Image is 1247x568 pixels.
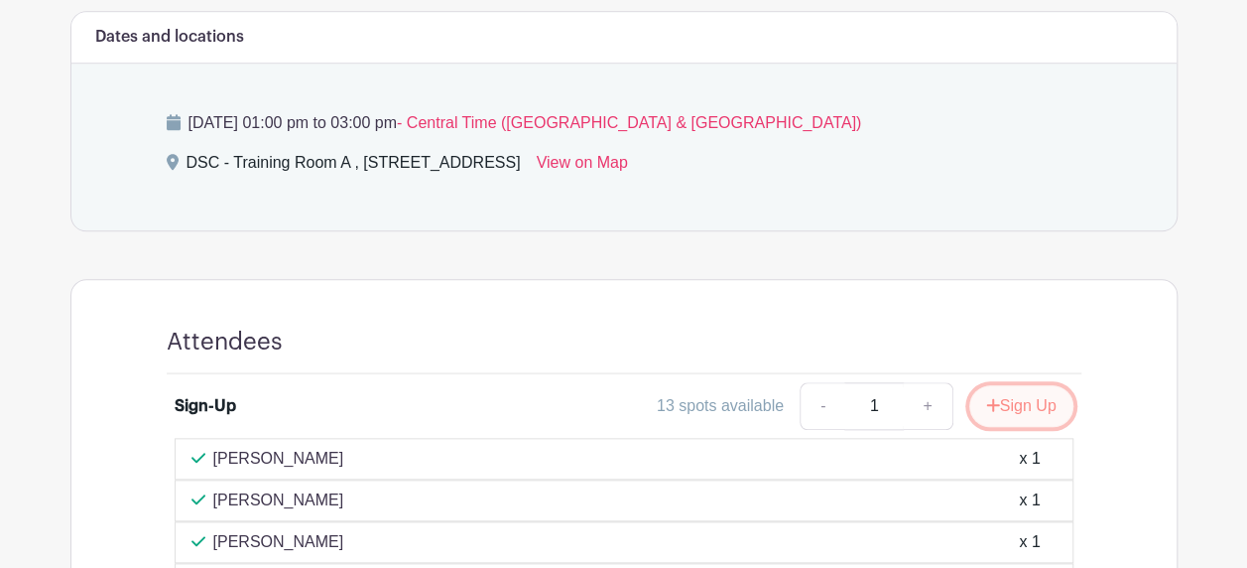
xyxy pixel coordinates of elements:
[175,394,236,418] div: Sign-Up
[213,489,344,512] p: [PERSON_NAME]
[903,382,952,430] a: +
[95,28,244,47] h6: Dates and locations
[969,385,1073,427] button: Sign Up
[657,394,784,418] div: 13 spots available
[397,114,861,131] span: - Central Time ([GEOGRAPHIC_DATA] & [GEOGRAPHIC_DATA])
[167,328,283,356] h4: Attendees
[213,530,344,554] p: [PERSON_NAME]
[187,151,521,183] div: DSC - Training Room A , [STREET_ADDRESS]
[537,151,628,183] a: View on Map
[1019,489,1040,512] div: x 1
[167,111,1081,135] p: [DATE] 01:00 pm to 03:00 pm
[1019,530,1040,554] div: x 1
[213,447,344,471] p: [PERSON_NAME]
[800,382,845,430] a: -
[1019,447,1040,471] div: x 1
